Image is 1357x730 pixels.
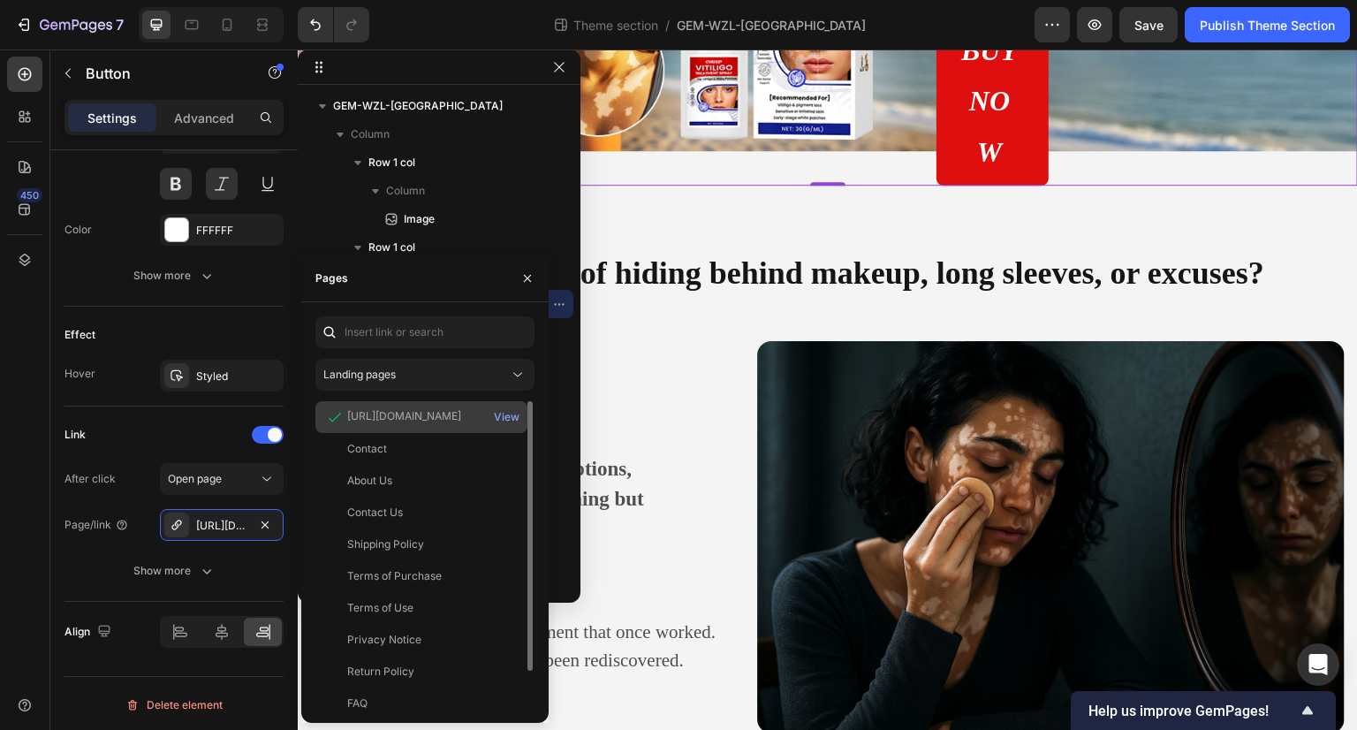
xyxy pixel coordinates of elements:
[7,7,132,42] button: 7
[64,555,284,587] button: Show more
[494,409,519,425] div: View
[13,194,1047,255] h2: Are you tired of hiding behind makeup, long sleeves, or excuses?
[87,109,137,127] p: Settings
[64,427,86,443] div: Link
[1088,703,1297,719] span: Help us improve GemPages!
[64,620,115,644] div: Align
[64,517,129,533] div: Page/link
[404,210,435,228] span: Image
[347,441,387,457] div: Contact
[347,632,421,648] div: Privacy Notice
[1185,7,1350,42] button: Publish Theme Section
[1134,18,1164,33] span: Save
[347,473,392,489] div: About Us
[1088,700,1318,721] button: Show survey - Help us improve GemPages!
[347,408,461,424] div: [URL][DOMAIN_NAME]
[17,188,42,202] div: 450
[315,316,534,348] input: Insert link or search
[196,518,247,534] div: [URL][DOMAIN_NAME]
[133,267,216,285] div: Show more
[459,292,1047,683] img: gempages_573903386756252720-faafcb6e-8179-444f-bf05-835ab135c927.png
[1200,16,1335,34] div: Publish Theme Section
[315,359,534,391] button: Landing pages
[315,270,348,286] div: Pages
[64,471,116,487] div: After click
[347,536,424,552] div: Shipping Policy
[64,222,92,238] div: Color
[298,7,369,42] div: Undo/Redo
[125,695,223,716] div: Delete element
[196,223,279,239] div: FFFFFF
[64,366,95,382] div: Hover
[116,14,124,35] p: 7
[1297,643,1339,686] div: Open Intercom Messenger
[368,239,415,256] span: Row 1 col
[86,63,236,84] p: Button
[665,16,670,34] span: /
[15,435,431,496] p: or UV treatments that did nothing but disappoint...
[386,182,425,200] span: Column
[1119,7,1178,42] button: Save
[15,405,431,436] p: If you've tried creams, prescriptions,
[15,513,431,625] p: The problem isn't you. It's the system. Modern medicine broke a treatment that once worked. But n...
[196,369,279,384] div: Styled
[64,691,284,719] button: Delete element
[64,260,284,292] button: Show more
[168,472,222,485] span: Open page
[677,16,866,34] span: GEM-WZL-[GEOGRAPHIC_DATA]
[174,109,234,127] p: Advanced
[15,351,431,387] p: If people keep staring...
[323,368,396,381] span: Landing pages
[160,463,284,495] button: Open page
[368,154,415,171] span: Row 1 col
[347,664,414,680] div: Return Policy
[333,97,503,115] span: GEM-WZL-[GEOGRAPHIC_DATA]
[347,600,413,616] div: Terms of Use
[351,125,390,143] span: Column
[347,568,442,584] div: Terms of Purchase
[570,16,662,34] span: Theme section
[133,562,216,580] div: Show more
[347,505,403,521] div: Contact Us
[298,49,1357,730] iframe: Design area
[347,696,368,711] div: FAQ
[64,327,95,343] div: Effect
[493,405,520,430] button: View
